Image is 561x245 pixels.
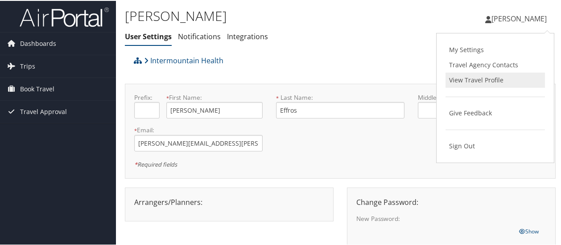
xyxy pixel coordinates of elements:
a: Give Feedback [445,105,545,120]
span: Book Travel [20,77,54,99]
label: Email: [134,125,263,134]
span: Trips [20,54,35,77]
a: Sign Out [445,138,545,153]
img: airportal-logo.png [20,6,109,27]
a: Travel Agency Contacts [445,57,545,72]
label: Last Name: [276,92,404,101]
a: User Settings [125,31,172,41]
a: [PERSON_NAME] [485,4,556,31]
a: My Settings [445,41,545,57]
div: Arrangers/Planners: [128,196,331,207]
label: New Password: [356,213,512,222]
span: Show [519,227,539,234]
h1: [PERSON_NAME] [125,6,412,24]
a: View Travel Profile [445,72,545,87]
span: Dashboards [20,32,56,54]
em: Required fields [134,159,177,167]
div: Change Password: [350,196,553,207]
label: Middle Name: [418,92,514,101]
label: First Name: [166,92,263,101]
a: Integrations [227,31,268,41]
label: Prefix: [134,92,160,101]
a: Notifications [178,31,221,41]
span: [PERSON_NAME] [491,13,547,23]
a: Show [519,225,539,235]
span: Travel Approval [20,100,67,122]
a: Intermountain Health [144,51,223,69]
